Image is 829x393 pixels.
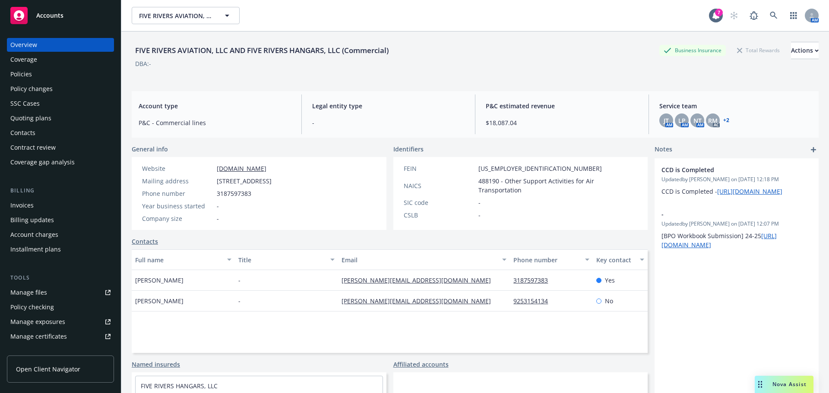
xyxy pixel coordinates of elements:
[772,380,807,388] span: Nova Assist
[7,330,114,343] a: Manage certificates
[238,255,325,264] div: Title
[513,276,555,284] a: 3187597383
[139,11,214,20] span: FIVE RIVERS AVIATION, LLC AND FIVE RIVERS HANGARS, LLC (Commercial)
[10,126,35,140] div: Contacts
[791,42,819,59] button: Actions
[132,145,168,154] span: General info
[7,286,114,299] a: Manage files
[135,59,151,68] div: DBA: -
[217,201,219,211] span: -
[10,155,75,169] div: Coverage gap analysis
[10,141,56,154] div: Contract review
[7,186,114,195] div: Billing
[7,82,114,96] a: Policy changes
[342,276,498,284] a: [PERSON_NAME][EMAIL_ADDRESS][DOMAIN_NAME]
[404,211,475,220] div: CSLB
[661,176,812,183] span: Updated by [PERSON_NAME] on [DATE] 12:18 PM
[10,228,58,242] div: Account charges
[678,116,686,125] span: LP
[142,214,213,223] div: Company size
[7,155,114,169] a: Coverage gap analysis
[10,330,67,343] div: Manage certificates
[7,111,114,125] a: Quoting plans
[141,382,218,390] a: FIVE RIVERS HANGARS, LLC
[10,213,54,227] div: Billing updates
[510,249,592,270] button: Phone number
[605,276,615,285] span: Yes
[393,360,449,369] a: Affiliated accounts
[132,249,235,270] button: Full name
[733,45,784,56] div: Total Rewards
[10,82,53,96] div: Policy changes
[708,116,718,125] span: RM
[659,101,812,110] span: Service team
[7,228,114,242] a: Account charges
[135,255,222,264] div: Full name
[7,141,114,154] a: Contract review
[10,111,51,125] div: Quoting plans
[486,118,638,127] span: $18,087.04
[404,164,475,173] div: FEIN
[664,116,669,125] span: JT
[725,7,743,24] a: Start snowing
[661,231,812,249] p: [BPO Workbook Submission] 24-25
[7,213,114,227] a: Billing updates
[765,7,782,24] a: Search
[132,237,158,246] a: Contacts
[217,214,219,223] span: -
[7,67,114,81] a: Policies
[661,220,812,228] span: Updated by [PERSON_NAME] on [DATE] 12:07 PM
[513,255,579,264] div: Phone number
[7,97,114,110] a: SSC Cases
[7,315,114,329] a: Manage exposures
[717,187,782,195] a: [URL][DOMAIN_NAME]
[661,165,789,174] span: CCD is Completed
[596,255,635,264] div: Key contact
[36,12,63,19] span: Accounts
[7,126,114,140] a: Contacts
[655,203,819,256] div: -Updatedby [PERSON_NAME] on [DATE] 12:07 PM[BPO Workbook Submission] 24-25[URL][DOMAIN_NAME]
[7,274,114,282] div: Tools
[393,145,424,154] span: Identifiers
[7,3,114,28] a: Accounts
[593,249,648,270] button: Key contact
[808,145,819,155] a: add
[142,189,213,198] div: Phone number
[478,211,481,220] span: -
[217,189,251,198] span: 3187597383
[10,300,54,314] div: Policy checking
[16,365,80,374] span: Open Client Navigator
[10,97,40,110] div: SSC Cases
[10,344,54,358] div: Manage claims
[693,116,702,125] span: NT
[7,38,114,52] a: Overview
[238,276,240,285] span: -
[142,164,213,173] div: Website
[486,101,638,110] span: P&C estimated revenue
[135,296,184,305] span: [PERSON_NAME]
[132,360,180,369] a: Named insureds
[139,101,291,110] span: Account type
[135,276,184,285] span: [PERSON_NAME]
[10,67,32,81] div: Policies
[342,297,498,305] a: [PERSON_NAME][EMAIL_ADDRESS][DOMAIN_NAME]
[142,201,213,211] div: Year business started
[132,45,392,56] div: FIVE RIVERS AVIATION, LLC AND FIVE RIVERS HANGARS, LLC (Commercial)
[655,158,819,203] div: CCD is CompletedUpdatedby [PERSON_NAME] on [DATE] 12:18 PMCCD is Completed -[URL][DOMAIN_NAME]
[7,242,114,256] a: Installment plans
[661,187,782,195] span: CCD is Completed -
[404,181,475,190] div: NAICS
[715,7,723,15] div: 7
[661,210,789,219] span: -
[338,249,510,270] button: Email
[755,376,766,393] div: Drag to move
[655,145,672,155] span: Notes
[659,45,726,56] div: Business Insurance
[7,300,114,314] a: Policy checking
[10,242,61,256] div: Installment plans
[217,164,266,173] a: [DOMAIN_NAME]
[10,286,47,299] div: Manage files
[7,344,114,358] a: Manage claims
